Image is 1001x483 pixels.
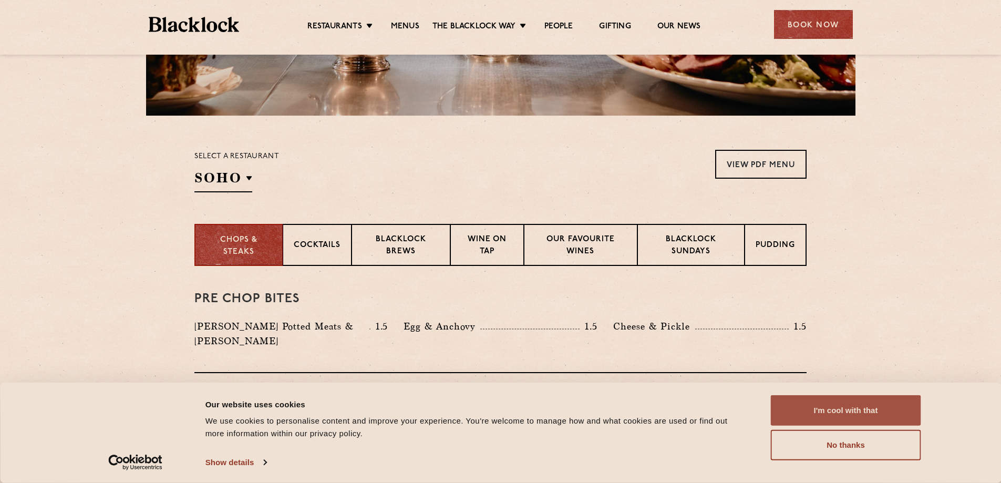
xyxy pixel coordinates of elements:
[774,10,853,39] div: Book Now
[205,398,747,410] div: Our website uses cookies
[205,455,266,470] a: Show details
[370,320,388,333] p: 1.5
[89,455,181,470] a: Usercentrics Cookiebot - opens in a new window
[194,150,279,163] p: Select a restaurant
[294,240,340,253] p: Cocktails
[432,22,515,33] a: The Blacklock Way
[461,234,513,259] p: Wine on Tap
[404,319,480,334] p: Egg & Anchovy
[580,320,597,333] p: 1.5
[771,395,921,426] button: I'm cool with that
[535,234,626,259] p: Our favourite wines
[756,240,795,253] p: Pudding
[613,319,695,334] p: Cheese & Pickle
[544,22,573,33] a: People
[771,430,921,460] button: No thanks
[149,17,240,32] img: BL_Textured_Logo-footer-cropped.svg
[206,234,272,258] p: Chops & Steaks
[648,234,734,259] p: Blacklock Sundays
[194,169,252,192] h2: SOHO
[789,320,807,333] p: 1.5
[599,22,631,33] a: Gifting
[657,22,701,33] a: Our News
[205,415,747,440] div: We use cookies to personalise content and improve your experience. You're welcome to manage how a...
[194,292,807,306] h3: Pre Chop Bites
[715,150,807,179] a: View PDF Menu
[307,22,362,33] a: Restaurants
[391,22,419,33] a: Menus
[194,319,369,348] p: [PERSON_NAME] Potted Meats & [PERSON_NAME]
[363,234,439,259] p: Blacklock Brews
